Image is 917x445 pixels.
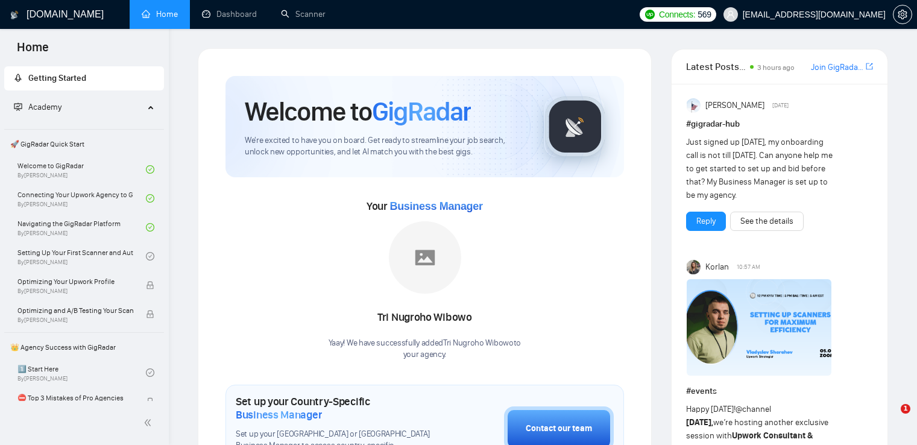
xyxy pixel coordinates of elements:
[17,359,146,386] a: 1️⃣ Start HereBy[PERSON_NAME]
[705,99,764,112] span: [PERSON_NAME]
[202,9,257,19] a: dashboardDashboard
[142,9,178,19] a: homeHome
[5,132,163,156] span: 🚀 GigRadar Quick Start
[686,59,746,74] span: Latest Posts from the GigRadar Community
[757,63,795,72] span: 3 hours ago
[146,310,154,318] span: lock
[281,9,326,19] a: searchScanner
[329,349,521,361] p: your agency .
[866,61,873,72] a: export
[17,156,146,183] a: Welcome to GigRadarBy[PERSON_NAME]
[736,404,771,414] span: @channel
[4,66,164,90] li: Getting Started
[893,10,912,19] a: setting
[17,185,146,212] a: Connecting Your Upwork Agency to GigRadarBy[PERSON_NAME]
[143,417,156,429] span: double-left
[10,5,19,25] img: logo
[245,135,525,158] span: We're excited to have you on board. Get ready to streamline your job search, unlock new opportuni...
[901,404,910,414] span: 1
[811,61,863,74] a: Join GigRadar Slack Community
[687,98,701,113] img: Anisuzzaman Khan
[236,395,444,421] h1: Set up your Country-Specific
[236,408,322,421] span: Business Manager
[389,200,482,212] span: Business Manager
[17,392,133,404] span: ⛔ Top 3 Mistakes of Pro Agencies
[866,62,873,71] span: export
[146,281,154,289] span: lock
[17,288,133,295] span: By [PERSON_NAME]
[245,95,471,128] h1: Welcome to
[526,422,592,435] div: Contact our team
[686,136,836,202] div: Just signed up [DATE], my onboarding call is not till [DATE]. Can anyone help me to get started t...
[696,215,716,228] a: Reply
[686,417,713,428] strong: [DATE],
[5,335,163,359] span: 👑 Agency Success with GigRadar
[17,317,133,324] span: By [PERSON_NAME]
[686,118,873,131] h1: # gigradar-hub
[876,404,905,433] iframe: Intercom live chat
[726,10,735,19] span: user
[686,212,726,231] button: Reply
[372,95,471,128] span: GigRadar
[17,243,146,270] a: Setting Up Your First Scanner and Auto-BidderBy[PERSON_NAME]
[893,5,912,24] button: setting
[14,102,61,112] span: Academy
[659,8,695,21] span: Connects:
[686,385,873,398] h1: # events
[7,39,58,64] span: Home
[545,96,605,157] img: gigradar-logo.png
[146,223,154,232] span: check-circle
[705,260,729,274] span: Korlan
[645,10,655,19] img: upwork-logo.png
[28,73,86,83] span: Getting Started
[14,74,22,82] span: rocket
[698,8,711,21] span: 569
[730,212,804,231] button: See the details
[687,279,831,376] img: F09DP4X9C49-Event%20with%20Vlad%20Sharahov.png
[17,214,146,241] a: Navigating the GigRadar PlatformBy[PERSON_NAME]
[146,368,154,377] span: check-circle
[772,100,789,111] span: [DATE]
[329,308,521,328] div: Tri Nugroho Wibowo
[146,252,154,260] span: check-circle
[367,200,483,213] span: Your
[146,194,154,203] span: check-circle
[389,221,461,294] img: placeholder.png
[146,397,154,406] span: lock
[17,305,133,317] span: Optimizing and A/B Testing Your Scanner for Better Results
[17,276,133,288] span: Optimizing Your Upwork Profile
[737,262,760,273] span: 10:57 AM
[687,260,701,274] img: Korlan
[893,10,912,19] span: setting
[14,103,22,111] span: fund-projection-screen
[740,215,793,228] a: See the details
[329,338,521,361] div: Yaay! We have successfully added Tri Nugroho Wibowo to
[146,165,154,174] span: check-circle
[28,102,61,112] span: Academy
